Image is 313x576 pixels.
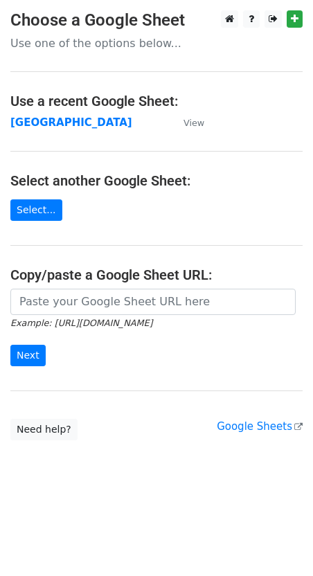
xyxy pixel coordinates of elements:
[10,93,303,109] h4: Use a recent Google Sheet:
[10,10,303,30] h3: Choose a Google Sheet
[10,199,62,221] a: Select...
[184,118,204,128] small: View
[10,172,303,189] h4: Select another Google Sheet:
[170,116,204,129] a: View
[10,318,152,328] small: Example: [URL][DOMAIN_NAME]
[10,289,296,315] input: Paste your Google Sheet URL here
[10,419,78,440] a: Need help?
[10,116,132,129] a: [GEOGRAPHIC_DATA]
[10,36,303,51] p: Use one of the options below...
[10,267,303,283] h4: Copy/paste a Google Sheet URL:
[10,345,46,366] input: Next
[217,420,303,433] a: Google Sheets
